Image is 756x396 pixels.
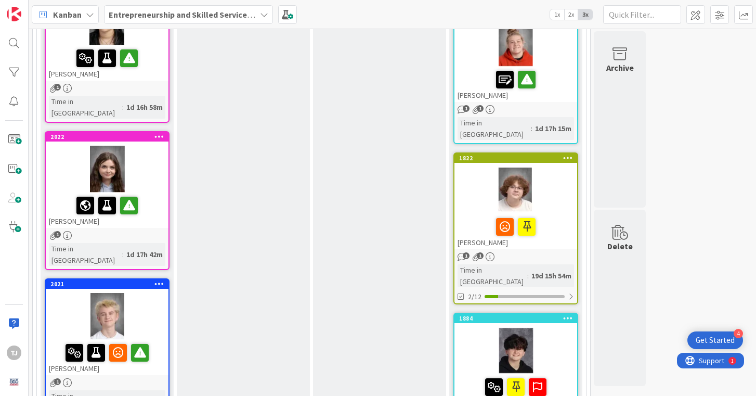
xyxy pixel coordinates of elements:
[50,280,168,288] div: 2021
[477,252,484,259] span: 1
[687,331,743,349] div: Open Get Started checklist, remaining modules: 4
[454,214,577,249] div: [PERSON_NAME]
[734,329,743,338] div: 4
[49,243,122,266] div: Time in [GEOGRAPHIC_DATA]
[45,131,170,270] a: 2022[PERSON_NAME]Time in [GEOGRAPHIC_DATA]:1d 17h 42m
[564,9,578,20] span: 2x
[454,154,577,163] div: 1822
[46,193,168,228] div: [PERSON_NAME]
[454,67,577,102] div: [PERSON_NAME]
[454,6,577,102] div: [PERSON_NAME]
[550,9,564,20] span: 1x
[46,340,168,375] div: [PERSON_NAME]
[46,45,168,81] div: [PERSON_NAME]
[578,9,592,20] span: 3x
[607,240,633,252] div: Delete
[463,252,470,259] span: 1
[454,314,577,323] div: 1884
[54,378,61,385] span: 1
[109,9,363,20] b: Entrepreneurship and Skilled Services Interventions - [DATE]-[DATE]
[53,8,82,21] span: Kanban
[468,291,481,302] span: 2/12
[459,155,577,162] div: 1822
[459,315,577,322] div: 1884
[46,279,168,289] div: 2021
[531,123,532,134] span: :
[122,101,124,113] span: :
[7,375,21,389] img: avatar
[458,264,527,287] div: Time in [GEOGRAPHIC_DATA]
[463,105,470,112] span: 1
[49,96,122,119] div: Time in [GEOGRAPHIC_DATA]
[54,84,61,91] span: 1
[124,101,165,113] div: 1d 16h 58m
[46,132,168,142] div: 2022
[529,270,574,282] div: 19d 15h 54m
[527,270,529,282] span: :
[7,7,21,21] img: Visit kanbanzone.com
[453,152,578,304] a: 1822[PERSON_NAME]Time in [GEOGRAPHIC_DATA]:19d 15h 54m2/12
[54,231,61,238] span: 1
[603,5,681,24] input: Quick Filter...
[453,5,578,144] a: [PERSON_NAME]Time in [GEOGRAPHIC_DATA]:1d 17h 15m
[477,105,484,112] span: 1
[50,133,168,140] div: 2022
[54,4,57,12] div: 1
[532,123,574,134] div: 1d 17h 15m
[696,335,735,346] div: Get Started
[458,117,531,140] div: Time in [GEOGRAPHIC_DATA]
[46,132,168,228] div: 2022[PERSON_NAME]
[454,154,577,249] div: 1822[PERSON_NAME]
[22,2,47,14] span: Support
[606,61,634,74] div: Archive
[124,249,165,260] div: 1d 17h 42m
[46,279,168,375] div: 2021[PERSON_NAME]
[122,249,124,260] span: :
[7,346,21,360] div: TJ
